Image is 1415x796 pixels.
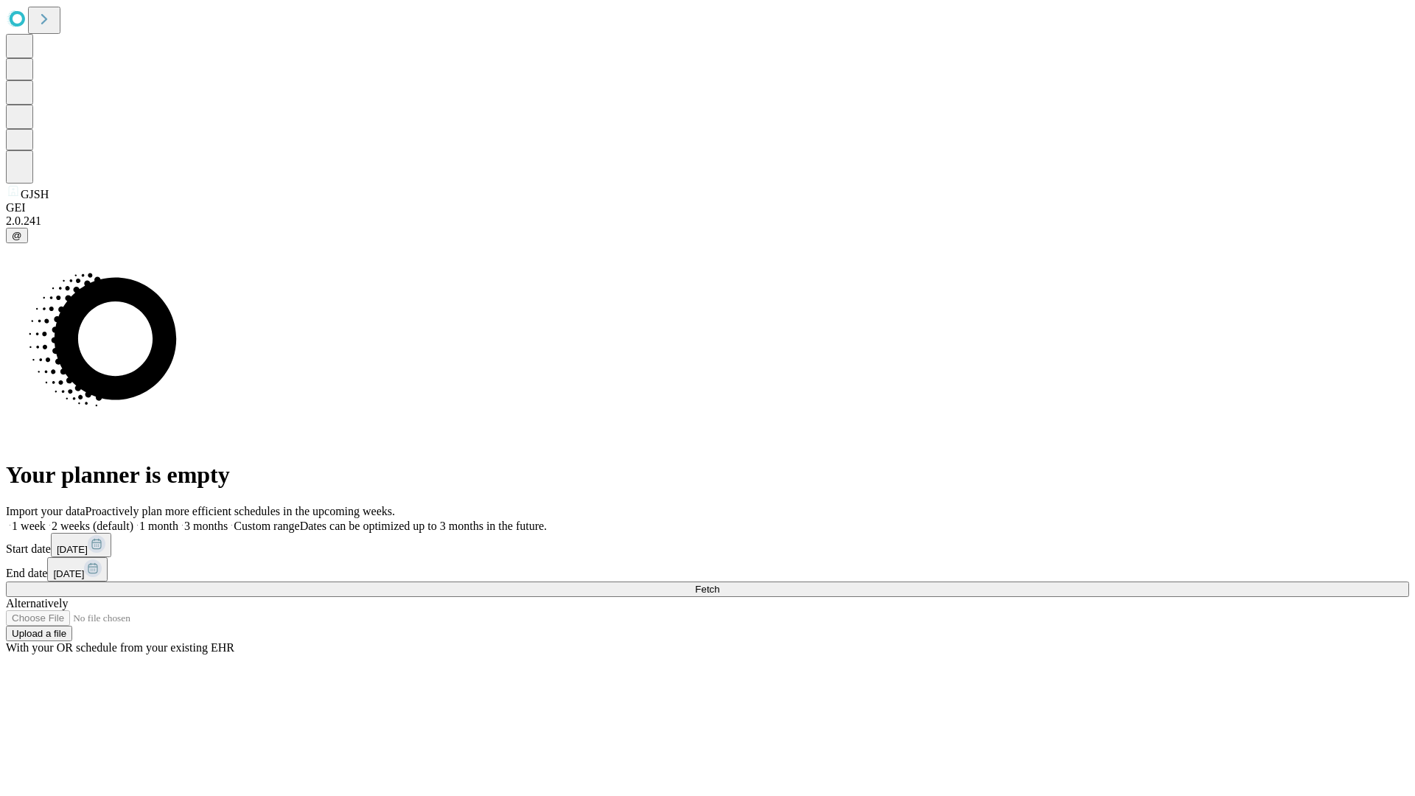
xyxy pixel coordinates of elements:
div: 2.0.241 [6,214,1409,228]
span: 1 month [139,520,178,532]
span: [DATE] [53,568,84,579]
div: End date [6,557,1409,582]
button: @ [6,228,28,243]
span: Dates can be optimized up to 3 months in the future. [300,520,547,532]
button: [DATE] [47,557,108,582]
span: Import your data [6,505,85,517]
span: Fetch [695,584,719,595]
button: Upload a file [6,626,72,641]
h1: Your planner is empty [6,461,1409,489]
span: With your OR schedule from your existing EHR [6,641,234,654]
span: 2 weeks (default) [52,520,133,532]
span: @ [12,230,22,241]
span: 3 months [184,520,228,532]
button: Fetch [6,582,1409,597]
div: GEI [6,201,1409,214]
span: 1 week [12,520,46,532]
span: Alternatively [6,597,68,610]
button: [DATE] [51,533,111,557]
span: GJSH [21,188,49,200]
div: Start date [6,533,1409,557]
span: Custom range [234,520,299,532]
span: [DATE] [57,544,88,555]
span: Proactively plan more efficient schedules in the upcoming weeks. [85,505,395,517]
